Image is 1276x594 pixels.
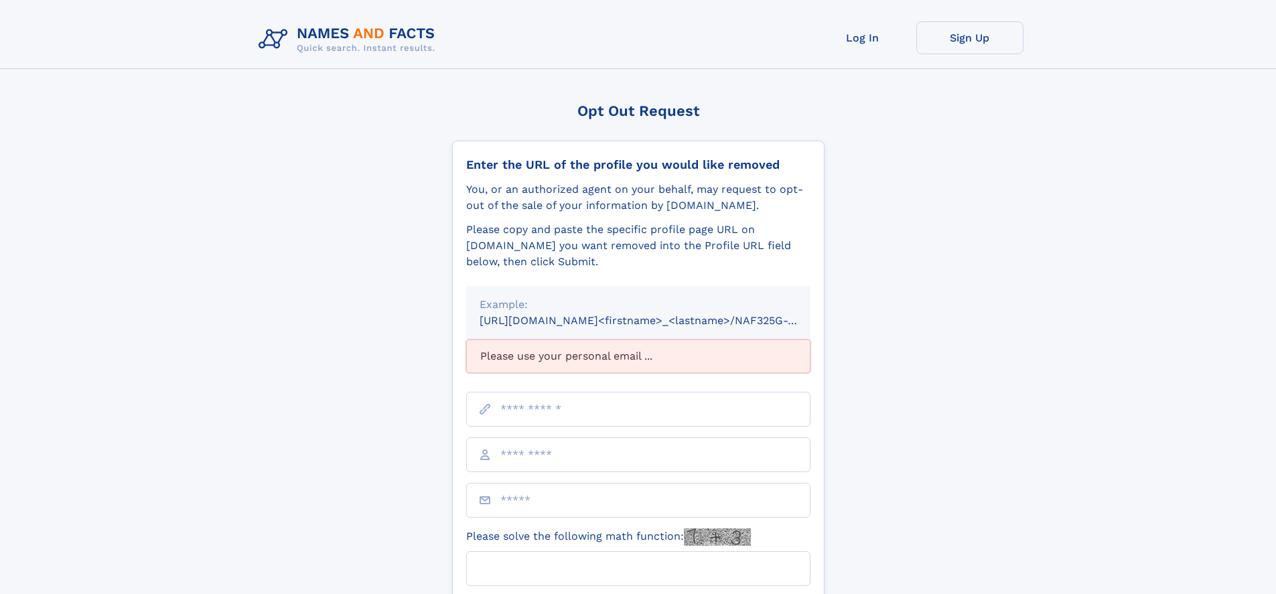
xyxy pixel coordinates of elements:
div: Please use your personal email ... [466,340,810,373]
img: Logo Names and Facts [253,21,446,58]
a: Log In [809,21,916,54]
div: Enter the URL of the profile you would like removed [466,157,810,172]
div: Please copy and paste the specific profile page URL on [DOMAIN_NAME] you want removed into the Pr... [466,222,810,270]
small: [URL][DOMAIN_NAME]<firstname>_<lastname>/NAF325G-xxxxxxxx [480,314,836,327]
div: Example: [480,297,797,313]
label: Please solve the following math function: [466,528,751,546]
div: Opt Out Request [452,102,825,119]
div: You, or an authorized agent on your behalf, may request to opt-out of the sale of your informatio... [466,181,810,214]
a: Sign Up [916,21,1023,54]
